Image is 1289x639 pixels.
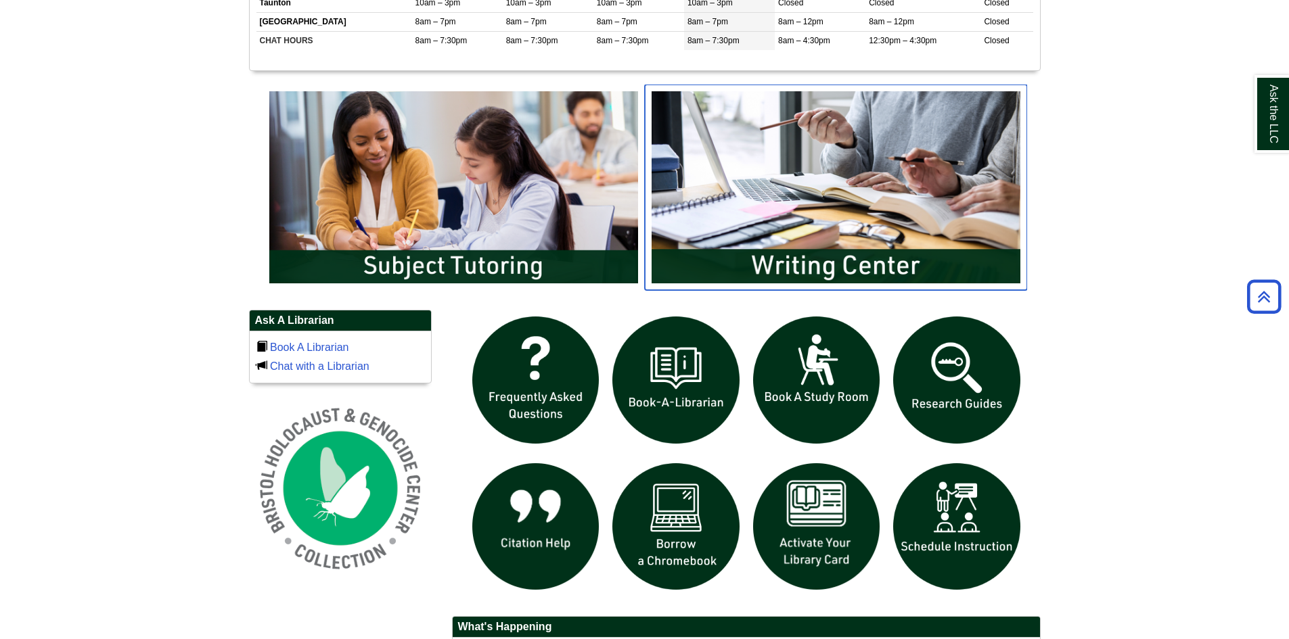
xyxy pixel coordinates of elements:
span: 8am – 7:30pm [415,36,468,45]
a: Book A Librarian [270,341,349,353]
span: 8am – 4:30pm [778,36,830,45]
span: 8am – 7:30pm [687,36,740,45]
div: slideshow [466,310,1027,602]
span: 8am – 7:30pm [506,36,558,45]
span: 8am – 7pm [687,17,728,26]
span: Closed [984,17,1009,26]
span: 8am – 12pm [869,17,914,26]
a: Chat with a Librarian [270,360,369,372]
span: 8am – 7pm [597,17,637,26]
span: 8am – 7:30pm [597,36,649,45]
img: Writing Center Information [645,85,1027,290]
img: activate Library Card icon links to form to activate student ID into library card [746,456,887,597]
td: [GEOGRAPHIC_DATA] [256,12,412,31]
span: 8am – 7pm [506,17,547,26]
span: Closed [984,36,1009,45]
h2: What's Happening [453,617,1040,638]
h2: Ask A Librarian [250,310,431,331]
div: slideshow [263,85,1027,296]
span: 8am – 12pm [778,17,823,26]
img: book a study room icon links to book a study room web page [746,310,887,450]
img: Borrow a chromebook icon links to the borrow a chromebook web page [606,456,746,597]
img: citation help icon links to citation help guide page [466,456,606,597]
img: Research Guides icon links to research guides web page [886,310,1027,450]
span: 12:30pm – 4:30pm [869,36,936,45]
span: 8am – 7pm [415,17,456,26]
img: For faculty. Schedule Library Instruction icon links to form. [886,456,1027,597]
img: Subject Tutoring Information [263,85,645,290]
img: Holocaust and Genocide Collection [249,397,432,579]
img: frequently asked questions [466,310,606,450]
a: Back to Top [1242,287,1286,306]
img: Book a Librarian icon links to book a librarian web page [606,310,746,450]
td: CHAT HOURS [256,31,412,50]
